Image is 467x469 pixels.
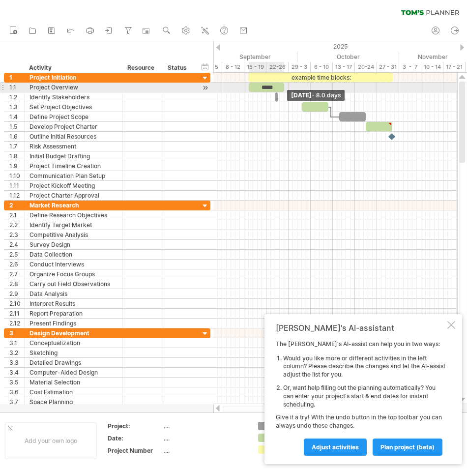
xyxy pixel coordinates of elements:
div: [PERSON_NAME]'s AI-assistant [276,323,445,333]
div: 13 - 17 [333,62,355,72]
div: 8 - 12 [222,62,244,72]
a: plan project (beta) [373,439,442,456]
div: 3 [9,328,24,338]
div: 1.9 [9,161,24,171]
div: Space Planning [29,397,117,407]
div: 2.12 [9,319,24,328]
div: Set Project Objectives [29,102,117,112]
div: Develop Project Charter [29,122,117,131]
div: 1.2 [9,92,24,102]
span: Adjust activities [312,443,359,451]
div: Initial Budget Drafting [29,151,117,161]
div: 1.11 [9,181,24,190]
div: 6 - 10 [311,62,333,72]
div: Project Initiation [29,73,117,82]
div: 17 - 21 [443,62,466,72]
div: Project: [108,422,162,430]
div: Sketching [29,348,117,357]
div: September 2025 [200,52,297,62]
div: 22-26 [266,62,289,72]
span: plan project (beta) [380,443,435,451]
div: Communication Plan Setup [29,171,117,180]
div: Conduct Interviews [29,260,117,269]
div: 2.7 [9,269,24,279]
div: Market Research [29,201,117,210]
div: example time blocks: [249,73,393,82]
div: Identify Stakeholders [29,92,117,102]
div: scroll to activity [201,83,210,93]
div: 1.1 [9,83,24,92]
div: 3.1 [9,338,24,348]
span: - 8.0 days [312,91,341,99]
div: 3.7 [9,397,24,407]
div: 1.4 [9,112,24,121]
div: 2.10 [9,299,24,308]
div: Data Analysis [29,289,117,298]
div: Date: [108,434,162,442]
div: Project Overview [29,83,117,92]
div: 15 - 19 [244,62,266,72]
div: 2.8 [9,279,24,289]
div: 3.6 [9,387,24,397]
div: Data Collection [29,250,117,259]
div: 1 [9,73,24,82]
div: 3.4 [9,368,24,377]
div: 1.7 [9,142,24,151]
div: 1.10 [9,171,24,180]
div: 2.3 [9,230,24,239]
div: 2.5 [9,250,24,259]
div: Project Timeline Creation [29,161,117,171]
div: 2 [9,201,24,210]
div: Competitive Analysis [29,230,117,239]
div: Define Research Objectives [29,210,117,220]
div: 2.6 [9,260,24,269]
div: October 2025 [297,52,399,62]
div: 2.4 [9,240,24,249]
div: Identify Target Market [29,220,117,230]
div: [DATE] [287,90,345,101]
div: Detailed Drawings [29,358,117,367]
div: Resource [127,63,157,73]
a: Adjust activities [304,439,367,456]
div: Design Development [29,328,117,338]
div: Interpret Results [29,299,117,308]
div: .... [164,422,246,430]
div: 1.3 [9,102,24,112]
div: Computer-Aided Design [29,368,117,377]
li: Would you like more or different activities in the left column? Please describe the changes and l... [283,354,445,379]
div: 29 - 3 [289,62,311,72]
div: Report Preparation [29,309,117,318]
div: Status [168,63,189,73]
div: 3 - 7 [399,62,421,72]
div: Risk Assessment [29,142,117,151]
div: 2.2 [9,220,24,230]
div: 2.1 [9,210,24,220]
div: 2.11 [9,309,24,318]
div: Conceptualization [29,338,117,348]
div: 3.3 [9,358,24,367]
div: Project Number [108,446,162,455]
div: 10 - 14 [421,62,443,72]
div: Add your own logo [5,422,97,459]
div: 1.12 [9,191,24,200]
div: 2.9 [9,289,24,298]
div: Carry out Field Observations [29,279,117,289]
div: 27 - 31 [377,62,399,72]
div: Present Findings [29,319,117,328]
div: Material Selection [29,378,117,387]
div: Survey Design [29,240,117,249]
div: 3.2 [9,348,24,357]
div: 20-24 [355,62,377,72]
div: Define Project Scope [29,112,117,121]
div: The [PERSON_NAME]'s AI-assist can help you in two ways: Give it a try! With the undo button in th... [276,340,445,455]
div: Project Charter Approval [29,191,117,200]
div: 3.5 [9,378,24,387]
li: Or, want help filling out the planning automatically? You can enter your project's start & end da... [283,384,445,409]
div: Activity [29,63,117,73]
div: Cost Estimation [29,387,117,397]
div: 1.5 [9,122,24,131]
div: 1.8 [9,151,24,161]
div: Outline Initial Resources [29,132,117,141]
div: 1.6 [9,132,24,141]
div: Organize Focus Groups [29,269,117,279]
